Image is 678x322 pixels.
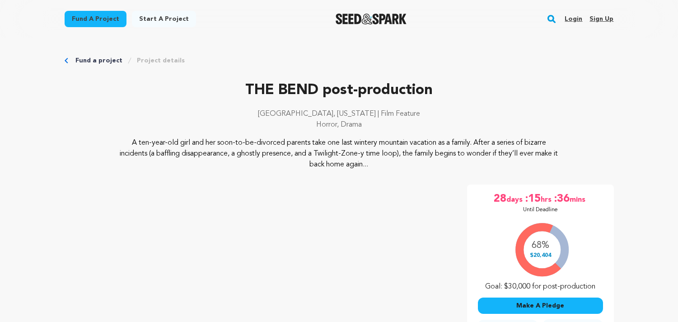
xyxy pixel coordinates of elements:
a: Seed&Spark Homepage [336,14,407,24]
span: hrs [541,192,553,206]
span: days [506,192,524,206]
p: A ten-year-old girl and her soon-to-be-divorced parents take one last wintery mountain vacation a... [119,137,559,170]
p: THE BEND post-production [65,80,614,101]
span: :15 [524,192,541,206]
span: 28 [494,192,506,206]
a: Fund a project [65,11,126,27]
a: Project details [137,56,185,65]
div: Breadcrumb [65,56,614,65]
span: mins [570,192,587,206]
p: [GEOGRAPHIC_DATA], [US_STATE] | Film Feature [65,109,614,119]
a: Fund a project [75,56,122,65]
span: :36 [553,192,570,206]
p: Until Deadline [523,206,558,213]
a: Start a project [132,11,196,27]
button: Make A Pledge [478,298,603,314]
p: Horror, Drama [65,119,614,130]
a: Login [565,12,582,26]
a: Sign up [589,12,613,26]
img: Seed&Spark Logo Dark Mode [336,14,407,24]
